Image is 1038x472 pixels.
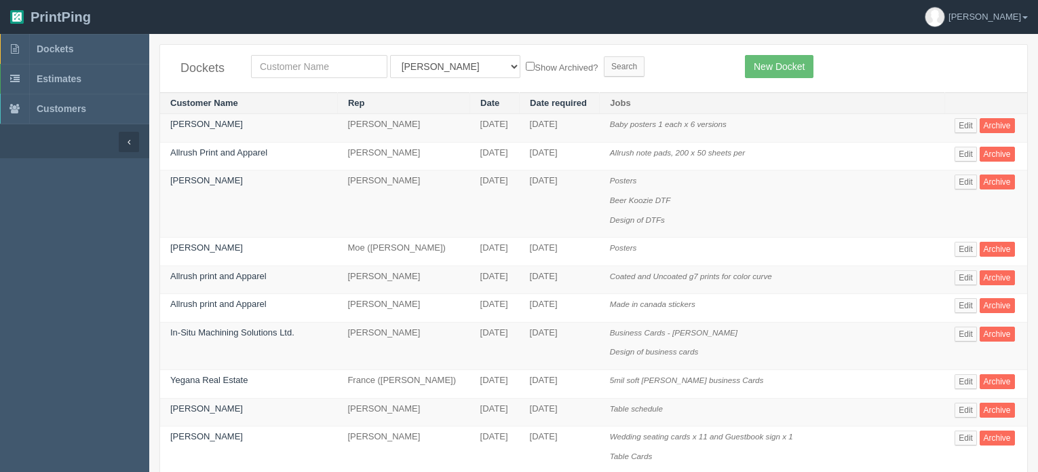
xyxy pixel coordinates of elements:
a: Archive [980,327,1015,342]
td: [DATE] [520,238,600,266]
td: [DATE] [520,266,600,294]
td: [DATE] [470,294,520,323]
a: Date [480,98,499,108]
a: Edit [955,270,977,285]
a: [PERSON_NAME] [170,403,243,414]
td: [DATE] [470,114,520,143]
a: Customer Name [170,98,238,108]
a: Rep [348,98,365,108]
a: Archive [980,147,1015,162]
a: Archive [980,270,1015,285]
a: Edit [955,175,977,189]
a: Edit [955,118,977,133]
span: Estimates [37,73,81,84]
td: [DATE] [470,238,520,266]
a: New Docket [745,55,813,78]
a: Edit [955,403,977,418]
h4: Dockets [180,62,231,75]
a: Edit [955,298,977,313]
td: [DATE] [470,322,520,369]
td: [DATE] [520,369,600,398]
a: Archive [980,175,1015,189]
a: Yegana Real Estate [170,375,248,385]
td: [PERSON_NAME] [337,322,469,369]
i: Coated and Uncoated g7 prints for color curve [610,272,772,280]
a: Edit [955,242,977,257]
i: Design of business cards [610,347,699,356]
i: Allrush note pads, 200 x 50 sheets per [610,148,745,157]
td: [PERSON_NAME] [337,170,469,238]
input: Search [604,56,645,77]
a: Archive [980,374,1015,389]
a: [PERSON_NAME] [170,119,243,129]
td: [DATE] [470,398,520,426]
a: Archive [980,118,1015,133]
a: [PERSON_NAME] [170,175,243,185]
a: Allrush print and Apparel [170,299,267,309]
a: [PERSON_NAME] [170,431,243,441]
label: Show Archived? [526,59,598,75]
img: avatar_default-7531ab5dedf162e01f1e0bb0964e6a185e93c5c22dfe317fb01d7f8cd2b1632c.jpg [925,7,944,26]
a: Archive [980,298,1015,313]
td: [PERSON_NAME] [337,142,469,170]
i: Business Cards - [PERSON_NAME] [610,328,737,337]
i: Posters [610,243,637,252]
i: Baby posters 1 each x 6 versions [610,120,727,128]
span: Dockets [37,43,73,54]
td: [DATE] [520,170,600,238]
i: Table schedule [610,404,663,413]
img: logo-3e63b451c926e2ac314895c53de4908e5d424f24456219fb08d385ab2e579770.png [10,10,24,24]
td: Moe ([PERSON_NAME]) [337,238,469,266]
a: Edit [955,147,977,162]
td: [DATE] [520,294,600,323]
i: 5mil soft [PERSON_NAME] business Cards [610,376,764,384]
i: Made in canada stickers [610,299,695,308]
td: [DATE] [470,170,520,238]
i: Design of DTFs [610,215,665,224]
td: [PERSON_NAME] [337,294,469,323]
th: Jobs [600,92,944,114]
i: Wedding seating cards x 11 and Guestbook sign x 1 [610,432,793,441]
a: [PERSON_NAME] [170,242,243,253]
a: Archive [980,242,1015,257]
input: Customer Name [251,55,387,78]
td: [DATE] [470,142,520,170]
input: Show Archived? [526,62,535,71]
i: Table Cards [610,452,653,460]
td: [DATE] [520,114,600,143]
a: Archive [980,403,1015,418]
i: Beer Koozie DTF [610,196,671,204]
a: Date required [530,98,587,108]
span: Customers [37,103,86,114]
td: [PERSON_NAME] [337,398,469,426]
i: Posters [610,176,637,185]
a: Archive [980,431,1015,446]
td: [DATE] [520,142,600,170]
a: Allrush print and Apparel [170,271,267,281]
td: [DATE] [470,369,520,398]
td: [DATE] [470,266,520,294]
a: Allrush Print and Apparel [170,147,267,158]
td: France ([PERSON_NAME]) [337,369,469,398]
a: Edit [955,374,977,389]
a: In-Situ Machining Solutions Ltd. [170,327,294,338]
td: [PERSON_NAME] [337,114,469,143]
a: Edit [955,327,977,342]
td: [DATE] [520,322,600,369]
a: Edit [955,431,977,446]
td: [DATE] [520,398,600,426]
td: [PERSON_NAME] [337,266,469,294]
